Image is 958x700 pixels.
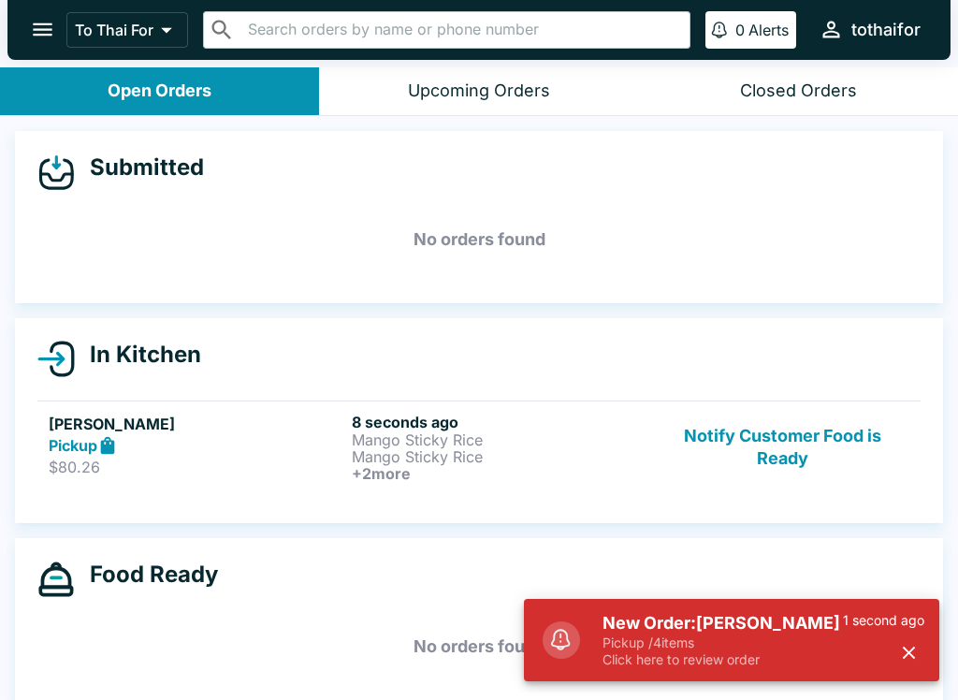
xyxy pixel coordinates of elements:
[408,80,550,102] div: Upcoming Orders
[352,465,647,482] h6: + 2 more
[49,436,97,455] strong: Pickup
[735,21,745,39] p: 0
[49,458,344,476] p: $80.26
[37,613,921,680] h5: No orders found
[811,9,928,50] button: tothaifor
[108,80,211,102] div: Open Orders
[602,634,843,651] p: Pickup / 4 items
[602,651,843,668] p: Click here to review order
[602,612,843,634] h5: New Order: [PERSON_NAME]
[37,401,921,493] a: [PERSON_NAME]Pickup$80.268 seconds agoMango Sticky RiceMango Sticky Rice+2moreNotify Customer Foo...
[352,448,647,465] p: Mango Sticky Rice
[49,413,344,435] h5: [PERSON_NAME]
[352,413,647,431] h6: 8 seconds ago
[851,19,921,41] div: tothaifor
[748,21,789,39] p: Alerts
[75,561,218,589] h4: Food Ready
[352,431,647,448] p: Mango Sticky Rice
[66,12,188,48] button: To Thai For
[19,6,66,53] button: open drawer
[75,341,201,369] h4: In Kitchen
[242,17,682,43] input: Search orders by name or phone number
[37,206,921,273] h5: No orders found
[656,413,909,482] button: Notify Customer Food is Ready
[740,80,857,102] div: Closed Orders
[843,612,924,629] p: 1 second ago
[75,153,204,182] h4: Submitted
[75,21,153,39] p: To Thai For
